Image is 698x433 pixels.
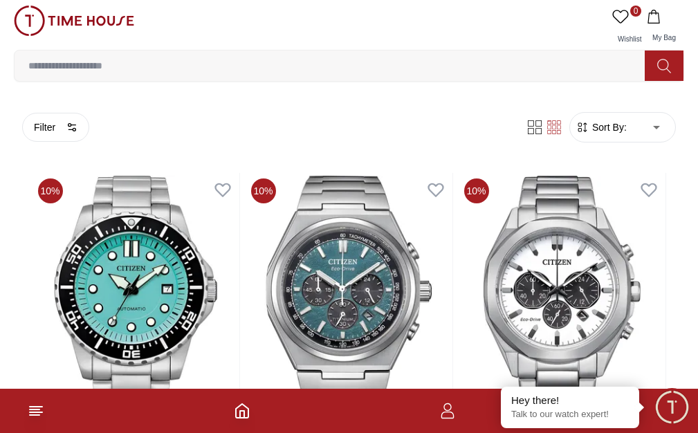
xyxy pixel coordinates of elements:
a: 0Wishlist [609,6,644,50]
a: Home [234,403,250,419]
button: My Bag [644,6,684,50]
span: 10 % [38,178,63,203]
button: Sort By: [576,120,627,134]
span: Sort By: [589,120,627,134]
p: Talk to our watch expert! [511,409,629,421]
button: Filter [22,113,89,142]
div: Hey there! [511,394,629,407]
div: Chat Widget [653,388,691,426]
span: 0 [630,6,641,17]
span: My Bag [647,34,681,42]
img: ... [14,6,134,36]
span: 10 % [251,178,276,203]
span: Wishlist [612,35,647,43]
span: 10 % [464,178,489,203]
